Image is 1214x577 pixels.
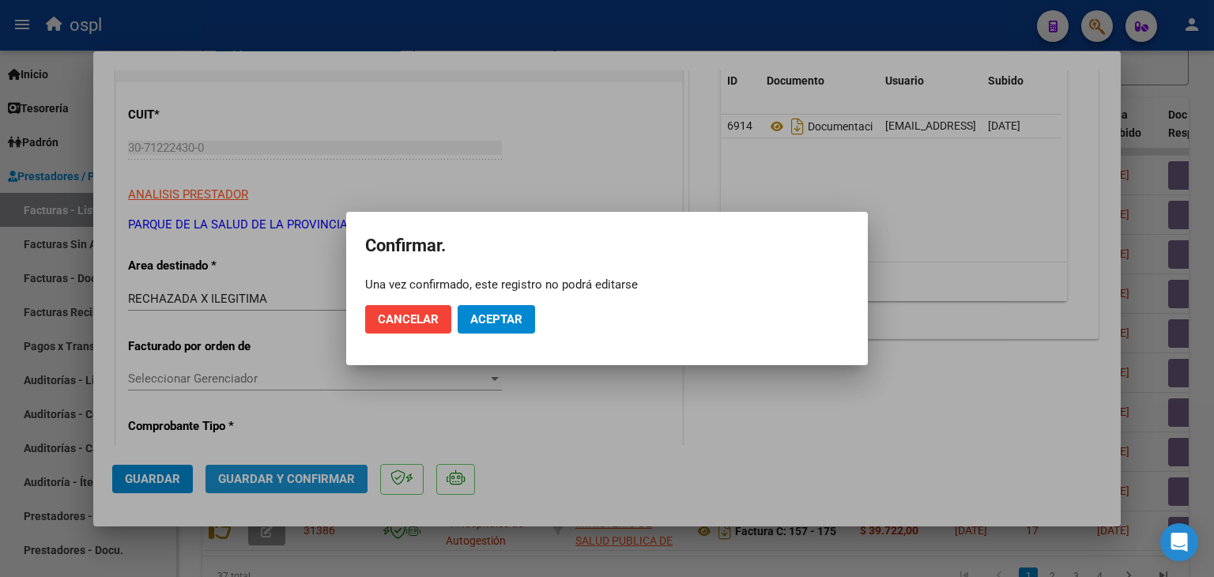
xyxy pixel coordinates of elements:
div: Open Intercom Messenger [1160,523,1198,561]
button: Cancelar [365,305,451,334]
button: Aceptar [458,305,535,334]
span: Aceptar [470,312,522,326]
div: Una vez confirmado, este registro no podrá editarse [365,277,849,292]
span: Cancelar [378,312,439,326]
h2: Confirmar. [365,231,849,261]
